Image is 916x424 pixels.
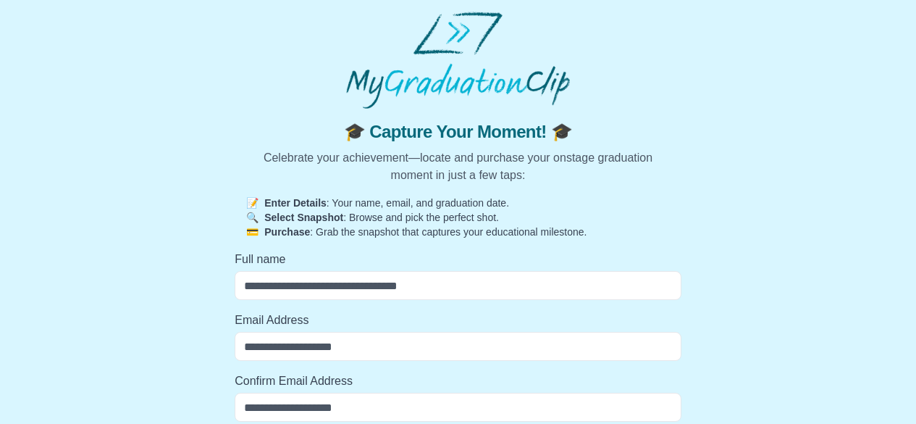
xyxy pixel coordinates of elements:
[264,197,327,209] strong: Enter Details
[264,226,310,238] strong: Purchase
[246,149,670,184] p: Celebrate your achievement—locate and purchase your onstage graduation moment in just a few taps:
[246,210,670,225] p: : Browse and pick the perfect shot.
[246,226,259,238] span: 💳
[235,373,681,390] label: Confirm Email Address
[235,312,681,329] label: Email Address
[264,212,343,223] strong: Select Snapshot
[246,196,670,210] p: : Your name, email, and graduation date.
[246,212,259,223] span: 🔍
[246,120,670,144] span: 🎓 Capture Your Moment! 🎓
[246,225,670,239] p: : Grab the snapshot that captures your educational milestone.
[235,251,681,268] label: Full name
[246,197,259,209] span: 📝
[346,12,569,109] img: MyGraduationClip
